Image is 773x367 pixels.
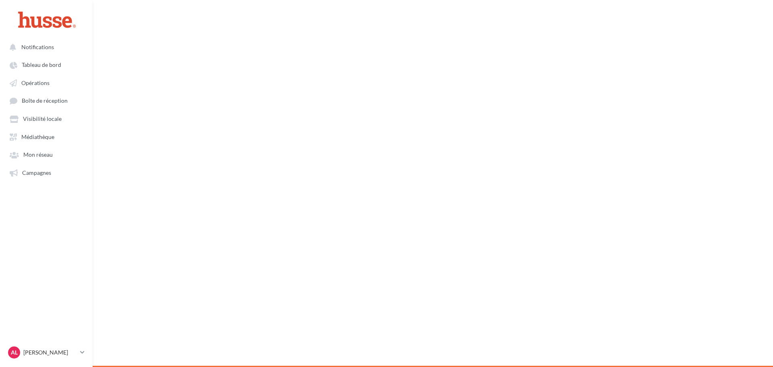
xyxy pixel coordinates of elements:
span: Notifications [21,44,54,50]
a: Opérations [5,75,88,90]
a: AL [PERSON_NAME] [6,345,86,360]
span: AL [11,348,18,357]
span: Boîte de réception [22,97,68,104]
a: Campagnes [5,165,88,180]
span: Tableau de bord [22,62,61,68]
a: Tableau de bord [5,57,88,72]
p: [PERSON_NAME] [23,348,77,357]
button: Notifications [5,39,85,54]
span: Opérations [21,79,50,86]
span: Médiathèque [21,133,54,140]
a: Médiathèque [5,129,88,144]
a: Mon réseau [5,147,88,162]
span: Mon réseau [23,151,53,158]
a: Boîte de réception [5,93,88,108]
a: Visibilité locale [5,111,88,126]
span: Visibilité locale [23,116,62,122]
span: Campagnes [22,169,51,176]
